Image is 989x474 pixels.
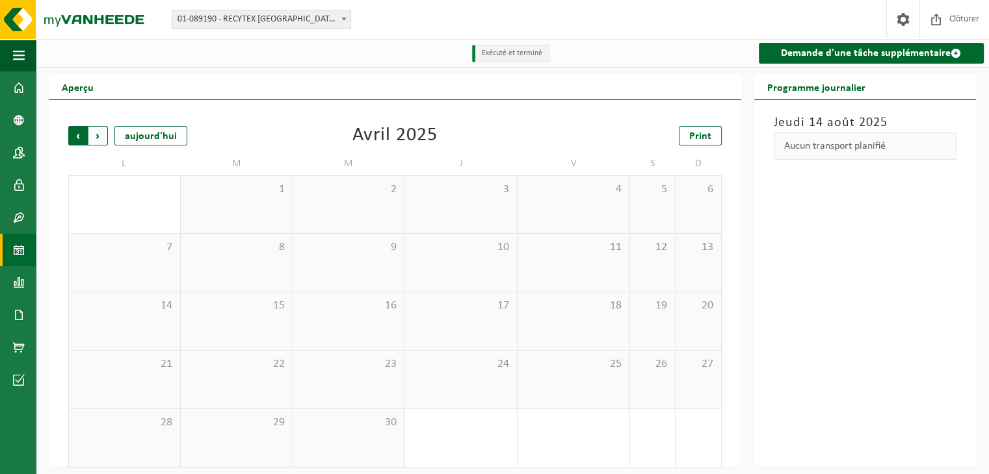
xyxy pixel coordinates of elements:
td: M [293,152,406,175]
span: 14 [75,299,174,313]
a: Print [679,126,722,145]
h2: Aperçu [49,74,107,99]
span: 2 [300,182,399,197]
span: 3 [412,182,510,197]
td: L [68,152,181,175]
span: 18 [524,299,623,313]
span: 23 [300,357,399,371]
span: 11 [524,240,623,255]
span: 22 [187,357,286,371]
div: Aucun transport planifié [774,132,957,160]
span: 12 [637,240,668,255]
td: V [518,152,630,175]
span: 27 [682,357,714,371]
span: 26 [637,357,668,371]
span: Print [689,131,711,142]
span: 15 [187,299,286,313]
span: 25 [524,357,623,371]
span: 17 [412,299,510,313]
span: 8 [187,240,286,255]
span: 1 [187,182,286,197]
span: Précédent [68,126,88,145]
span: 5 [637,182,668,197]
span: 01-089190 - RECYTEX EUROPE - SERAING [172,10,350,29]
span: 30 [300,416,399,430]
span: 6 [682,182,714,197]
td: M [181,152,293,175]
span: 28 [75,416,174,430]
span: 10 [412,240,510,255]
a: Demande d'une tâche supplémentaire [759,43,984,64]
td: S [630,152,676,175]
span: 20 [682,299,714,313]
span: 13 [682,240,714,255]
td: J [405,152,518,175]
span: 21 [75,357,174,371]
span: 16 [300,299,399,313]
span: 7 [75,240,174,255]
span: 4 [524,182,623,197]
span: 29 [187,416,286,430]
li: Exécuté et terminé [472,45,549,62]
span: 24 [412,357,510,371]
div: Avril 2025 [352,126,438,145]
span: 9 [300,240,399,255]
h3: Jeudi 14 août 2025 [774,113,957,132]
h2: Programme journalier [754,74,878,99]
td: D [676,152,721,175]
span: 01-089190 - RECYTEX EUROPE - SERAING [172,10,351,29]
div: aujourd'hui [114,126,187,145]
span: 19 [637,299,668,313]
span: Suivant [88,126,108,145]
